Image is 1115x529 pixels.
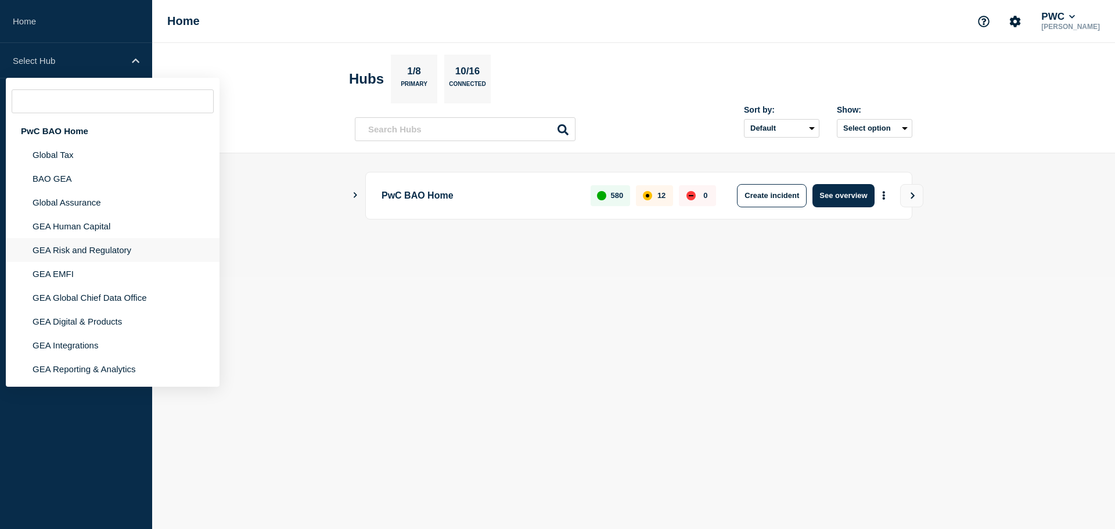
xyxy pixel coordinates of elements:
[451,66,484,81] p: 10/16
[837,105,912,114] div: Show:
[643,191,652,200] div: affected
[6,190,220,214] li: Global Assurance
[703,191,707,200] p: 0
[6,333,220,357] li: GEA Integrations
[6,214,220,238] li: GEA Human Capital
[900,184,923,207] button: View
[1003,9,1027,34] button: Account settings
[13,56,124,66] p: Select Hub
[737,184,807,207] button: Create incident
[611,191,624,200] p: 580
[6,238,220,262] li: GEA Risk and Regulatory
[744,105,819,114] div: Sort by:
[657,191,666,200] p: 12
[6,357,220,381] li: GEA Reporting & Analytics
[167,15,200,28] h1: Home
[837,119,912,138] button: Select option
[1039,23,1102,31] p: [PERSON_NAME]
[744,119,819,138] select: Sort by
[401,81,427,93] p: Primary
[6,286,220,310] li: GEA Global Chief Data Office
[355,117,576,141] input: Search Hubs
[6,119,220,143] div: PwC BAO Home
[403,66,426,81] p: 1/8
[449,81,485,93] p: Connected
[1039,11,1077,23] button: PWC
[6,262,220,286] li: GEA EMFI
[349,71,384,87] h2: Hubs
[6,143,220,167] li: Global Tax
[6,167,220,190] li: BAO GEA
[382,184,577,207] p: PwC BAO Home
[876,185,891,206] button: More actions
[686,191,696,200] div: down
[972,9,996,34] button: Support
[353,191,358,200] button: Show Connected Hubs
[597,191,606,200] div: up
[812,184,874,207] button: See overview
[6,310,220,333] li: GEA Digital & Products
